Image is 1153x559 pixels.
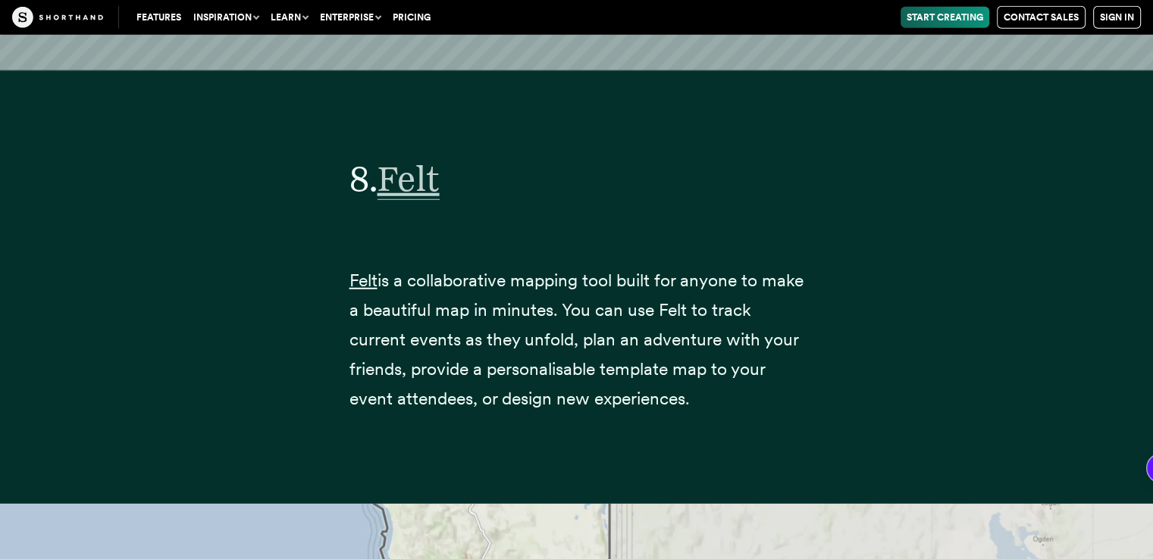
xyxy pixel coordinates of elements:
[130,7,187,28] a: Features
[901,7,989,28] a: Start Creating
[314,7,387,28] button: Enterprise
[349,266,804,414] p: is a collaborative mapping tool built for anyone to make a beautiful map in minutes. You can use ...
[1093,6,1141,29] a: Sign in
[997,6,1086,29] a: Contact Sales
[378,158,440,200] span: Felt
[387,7,437,28] a: Pricing
[265,7,314,28] button: Learn
[378,158,440,199] a: Felt
[349,158,378,199] span: 8.
[187,7,265,28] button: Inspiration
[12,7,103,28] img: The Craft
[349,270,378,291] a: Felt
